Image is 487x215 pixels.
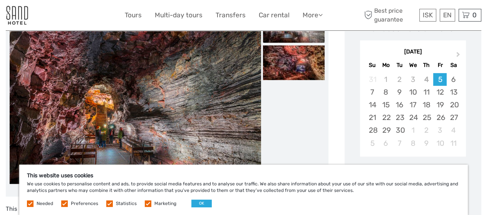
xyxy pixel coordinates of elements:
div: Choose Sunday, October 5th, 2025 [365,137,379,150]
div: Choose Tuesday, October 7th, 2025 [393,137,406,150]
div: Choose Monday, September 22nd, 2025 [379,111,393,124]
div: [DATE] [360,48,466,56]
div: Choose Friday, October 10th, 2025 [433,137,447,150]
div: Mo [379,60,393,70]
div: Choose Wednesday, September 17th, 2025 [406,98,420,111]
div: Choose Wednesday, September 24th, 2025 [406,111,420,124]
a: More [303,10,323,21]
div: Choose Thursday, September 11th, 2025 [420,86,433,98]
img: b25d00636b7242728e8202b364ca0ca1_main_slider.jpg [10,17,261,184]
div: Su [365,60,379,70]
div: We [406,60,420,70]
div: Choose Tuesday, September 16th, 2025 [393,98,406,111]
div: Choose Friday, October 3rd, 2025 [433,124,447,137]
div: Not available Thursday, September 4th, 2025 [420,73,433,86]
div: Choose Wednesday, September 10th, 2025 [406,86,420,98]
div: Choose Thursday, September 18th, 2025 [420,98,433,111]
div: Choose Saturday, October 4th, 2025 [447,124,460,137]
div: Fr [433,60,447,70]
div: Not available Monday, September 1st, 2025 [379,73,393,86]
span: ISK [423,11,433,19]
div: Sa [447,60,460,70]
div: Choose Monday, September 15th, 2025 [379,98,393,111]
div: Choose Sunday, September 28th, 2025 [365,124,379,137]
div: Choose Saturday, September 20th, 2025 [447,98,460,111]
span: Best price guarantee [362,7,417,23]
p: We're away right now. Please check back later! [11,13,87,20]
div: Choose Sunday, September 21st, 2025 [365,111,379,124]
div: Choose Monday, September 29th, 2025 [379,124,393,137]
div: Choose Sunday, September 7th, 2025 [365,86,379,98]
div: Th [420,60,433,70]
label: Needed [37,200,53,207]
div: Choose Saturday, September 6th, 2025 [447,73,460,86]
div: Choose Monday, September 8th, 2025 [379,86,393,98]
div: Choose Friday, September 12th, 2025 [433,86,447,98]
button: OK [191,200,212,207]
div: Not available Tuesday, September 2nd, 2025 [393,73,406,86]
div: Choose Monday, October 6th, 2025 [379,137,393,150]
div: EN [440,9,455,22]
div: month 2025-09 [362,73,463,150]
div: Choose Thursday, October 9th, 2025 [420,137,433,150]
div: Choose Tuesday, September 9th, 2025 [393,86,406,98]
img: 186-9edf1c15-b972-4976-af38-d04df2434085_logo_small.jpg [6,6,28,25]
span: 0 [471,11,478,19]
div: Choose Friday, September 26th, 2025 [433,111,447,124]
img: d3ce50650aa043b3b4c2eb14622f79db_slider_thumbnail.jpg [263,45,325,80]
div: Choose Wednesday, October 8th, 2025 [406,137,420,150]
div: Choose Saturday, September 13th, 2025 [447,86,460,98]
h5: This website uses cookies [27,172,460,179]
div: Not available Sunday, August 31st, 2025 [365,73,379,86]
div: Choose Friday, September 19th, 2025 [433,98,447,111]
button: Next Month [453,50,465,62]
div: Choose Saturday, October 11th, 2025 [447,137,460,150]
a: Tours [125,10,142,21]
div: Choose Saturday, September 27th, 2025 [447,111,460,124]
div: Choose Tuesday, September 30th, 2025 [393,124,406,137]
div: We use cookies to personalise content and ads, to provide social media features and to analyse ou... [19,165,468,215]
div: Choose Friday, September 5th, 2025 [433,73,447,86]
a: Multi-day tours [155,10,202,21]
div: Tu [393,60,406,70]
div: Choose Thursday, October 2nd, 2025 [420,124,433,137]
label: Marketing [154,200,176,207]
label: Statistics [116,200,137,207]
div: Choose Sunday, September 14th, 2025 [365,98,379,111]
button: Open LiveChat chat widget [89,12,98,21]
div: Choose Tuesday, September 23rd, 2025 [393,111,406,124]
div: Choose Thursday, September 25th, 2025 [420,111,433,124]
a: Transfers [216,10,246,21]
div: Choose Wednesday, October 1st, 2025 [406,124,420,137]
a: Car rental [259,10,290,21]
div: Not available Wednesday, September 3rd, 2025 [406,73,420,86]
label: Preferences [71,200,98,207]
